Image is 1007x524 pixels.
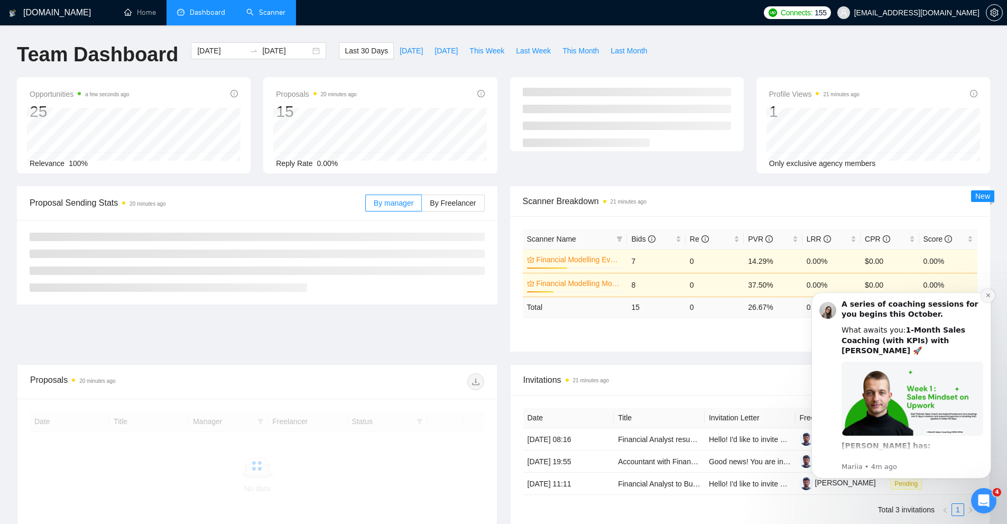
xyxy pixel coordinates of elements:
span: info-circle [765,235,773,243]
span: Scanner Breakdown [523,195,978,208]
button: [DATE] [429,42,464,59]
span: Connects: [781,7,812,19]
span: to [250,47,258,55]
span: Dashboard [190,8,225,17]
time: 21 minutes ago [611,199,646,205]
a: setting [986,8,1003,17]
div: 25 [30,102,130,122]
img: logo [9,5,16,22]
span: 100% [69,159,88,168]
time: a few seconds ago [85,91,129,97]
a: Financial Analyst to Build Family Business Cash Flow Dashboard & Reporting Templates [618,480,908,488]
span: Last 30 Days [345,45,388,57]
span: LRR [807,235,831,243]
td: 26.67 % [744,297,802,317]
span: CPR [865,235,890,243]
td: $0.00 [861,273,919,297]
span: Opportunities [30,88,130,100]
time: 20 minutes ago [321,91,357,97]
span: Score [923,235,952,243]
button: [DATE] [394,42,429,59]
span: Invitations [523,373,977,387]
span: Scanner Name [527,235,576,243]
span: crown [527,280,534,287]
span: By manager [374,199,413,207]
a: searchScanner [246,8,285,17]
td: 0 [686,249,744,273]
span: By Freelancer [430,199,476,207]
th: Invitation Letter [705,408,796,428]
a: Financial Modelling Evening [537,254,621,265]
span: swap-right [250,47,258,55]
span: [DATE] [400,45,423,57]
span: 0.00% [317,159,338,168]
span: filter [614,231,625,247]
span: Bids [631,235,655,243]
span: setting [986,8,1002,17]
span: Proposal Sending Stats [30,196,365,209]
time: 21 minutes ago [823,91,859,97]
span: Only exclusive agency members [769,159,876,168]
td: 0.00% [802,249,861,273]
span: PVR [748,235,773,243]
span: info-circle [701,235,709,243]
span: 4 [993,488,1001,497]
button: Last Week [510,42,557,59]
td: 14.29% [744,249,802,273]
span: info-circle [945,235,952,243]
th: Date [523,408,614,428]
td: 0 [686,273,744,297]
a: Accountant with Financial Modeling Expertise [618,457,767,466]
span: info-circle [477,90,485,97]
time: 20 minutes ago [79,378,115,384]
button: setting [986,4,1003,21]
td: 7 [627,249,685,273]
span: New [975,192,990,200]
div: 15 [276,102,357,122]
th: Title [614,408,705,428]
div: Proposals [30,373,257,390]
td: $0.00 [861,249,919,273]
span: info-circle [970,90,977,97]
td: 0.00% [802,273,861,297]
td: 0.00% [919,249,977,273]
iframe: Intercom live chat [971,488,996,513]
span: info-circle [648,235,655,243]
span: info-circle [883,235,890,243]
td: 37.50% [744,273,802,297]
td: 0.00% [919,273,977,297]
td: Accountant with Financial Modeling Expertise [614,451,705,473]
span: dashboard [177,8,184,16]
button: Last Month [605,42,653,59]
td: Total [523,297,627,317]
td: [DATE] 19:55 [523,451,614,473]
span: 155 [815,7,826,19]
time: 21 minutes ago [573,378,609,383]
a: homeHome [124,8,156,17]
a: Financial Analyst resume improvement [618,435,745,444]
span: filter [616,236,623,242]
span: This Week [469,45,504,57]
span: crown [527,256,534,263]
span: Profile Views [769,88,860,100]
button: This Month [557,42,605,59]
span: Reply Rate [276,159,312,168]
td: [DATE] 08:16 [523,428,614,451]
span: Proposals [276,88,357,100]
td: 8 [627,273,685,297]
input: End date [262,45,310,57]
td: Financial Analyst to Build Family Business Cash Flow Dashboard & Reporting Templates [614,473,705,495]
img: upwork-logo.png [769,8,777,17]
span: Last Week [516,45,551,57]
